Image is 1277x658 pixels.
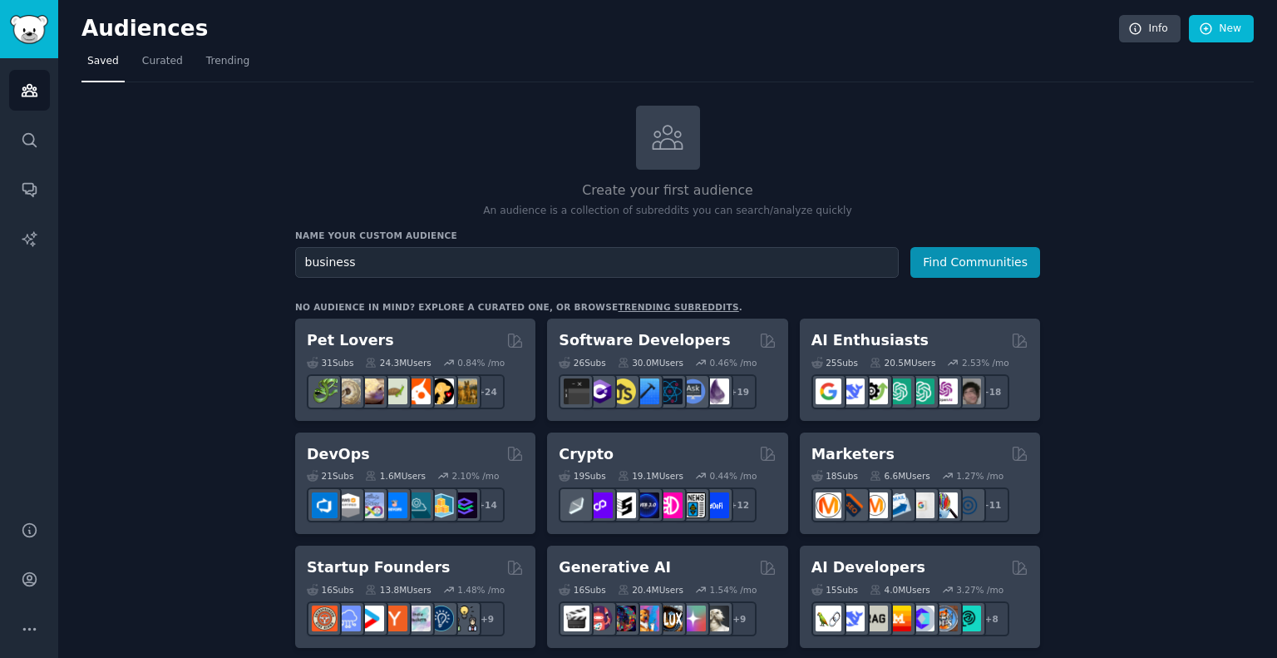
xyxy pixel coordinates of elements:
img: reactnative [657,378,683,404]
img: herpetology [312,378,338,404]
div: + 11 [974,487,1009,522]
div: + 9 [722,601,757,636]
img: iOSProgramming [634,378,659,404]
div: + 14 [470,487,505,522]
div: No audience in mind? Explore a curated one, or browse . [295,301,742,313]
img: AskComputerScience [680,378,706,404]
img: OpenSourceAI [909,606,934,631]
img: azuredevops [312,492,338,518]
img: ballpython [335,378,361,404]
h2: AI Developers [811,557,925,578]
a: Saved [81,48,125,82]
div: 26 Sub s [559,357,605,369]
img: AWS_Certified_Experts [335,492,361,518]
div: 4.0M Users [870,584,930,596]
img: elixir [703,378,729,404]
a: Trending [200,48,255,82]
img: googleads [909,492,934,518]
img: Entrepreneurship [428,606,454,631]
img: dogbreed [451,378,477,404]
img: content_marketing [816,492,841,518]
h2: Audiences [81,16,1119,42]
img: llmops [932,606,958,631]
img: chatgpt_promptDesign [885,378,911,404]
img: GummySearch logo [10,15,48,44]
div: 21 Sub s [307,470,353,482]
img: LangChain [816,606,841,631]
img: MarketingResearch [932,492,958,518]
img: startup [358,606,384,631]
div: 1.54 % /mo [710,584,757,596]
div: 2.53 % /mo [962,357,1009,369]
img: MistralAI [885,606,911,631]
div: 6.6M Users [870,470,930,482]
div: + 12 [722,487,757,522]
img: bigseo [839,492,865,518]
div: 0.84 % /mo [457,357,505,369]
img: learnjavascript [610,378,636,404]
div: 0.44 % /mo [710,470,757,482]
div: 1.48 % /mo [457,584,505,596]
img: software [564,378,589,404]
img: aws_cdk [428,492,454,518]
img: SaaS [335,606,361,631]
img: DeepSeek [839,378,865,404]
div: 16 Sub s [559,584,605,596]
div: 25 Sub s [811,357,858,369]
div: 3.27 % /mo [956,584,1003,596]
span: Saved [87,54,119,69]
h2: Pet Lovers [307,330,394,351]
img: defi_ [703,492,729,518]
img: starryai [680,606,706,631]
img: growmybusiness [451,606,477,631]
img: AIDevelopersSociety [955,606,981,631]
div: + 9 [470,601,505,636]
div: 1.27 % /mo [956,470,1003,482]
img: Docker_DevOps [358,492,384,518]
div: 20.4M Users [618,584,683,596]
input: Pick a short name, like "Digital Marketers" or "Movie-Goers" [295,247,899,278]
img: AItoolsCatalog [862,378,888,404]
img: cockatiel [405,378,431,404]
div: + 19 [722,374,757,409]
img: Rag [862,606,888,631]
a: Curated [136,48,189,82]
h2: Software Developers [559,330,730,351]
img: 0xPolygon [587,492,613,518]
div: + 18 [974,374,1009,409]
img: DevOpsLinks [382,492,407,518]
img: Emailmarketing [885,492,911,518]
div: 13.8M Users [365,584,431,596]
img: dalle2 [587,606,613,631]
img: DreamBooth [703,606,729,631]
img: EntrepreneurRideAlong [312,606,338,631]
div: 18 Sub s [811,470,858,482]
img: PetAdvice [428,378,454,404]
img: csharp [587,378,613,404]
a: New [1189,15,1254,43]
h2: Create your first audience [295,181,1040,201]
div: 16 Sub s [307,584,353,596]
img: aivideo [564,606,589,631]
img: ArtificalIntelligence [955,378,981,404]
img: defiblockchain [657,492,683,518]
img: turtle [382,378,407,404]
h2: Crypto [559,444,614,465]
div: 30.0M Users [618,357,683,369]
h3: Name your custom audience [295,230,1040,241]
h2: Startup Founders [307,557,450,578]
button: Find Communities [910,247,1040,278]
img: ethfinance [564,492,589,518]
div: + 24 [470,374,505,409]
div: + 8 [974,601,1009,636]
img: GoogleGeminiAI [816,378,841,404]
div: 20.5M Users [870,357,935,369]
div: 31 Sub s [307,357,353,369]
a: trending subreddits [618,302,738,312]
img: deepdream [610,606,636,631]
img: indiehackers [405,606,431,631]
img: leopardgeckos [358,378,384,404]
div: 19 Sub s [559,470,605,482]
img: ethstaker [610,492,636,518]
div: 15 Sub s [811,584,858,596]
